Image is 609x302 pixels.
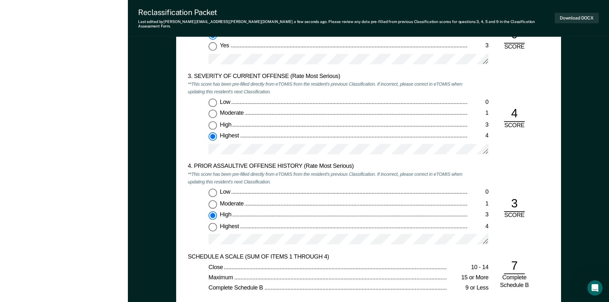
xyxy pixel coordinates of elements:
[294,19,327,24] span: a few seconds ago
[468,31,488,39] div: 0
[208,43,217,51] input: Yes3
[220,222,240,229] span: Highest
[208,222,217,231] input: Highest4
[208,284,264,291] span: Complete Schedule B
[468,211,488,219] div: 3
[587,280,603,296] iframe: Intercom live chat
[499,274,530,289] div: Complete Schedule B
[468,98,488,106] div: 0
[188,73,468,81] div: 3. SEVERITY OF CURRENT OFFENSE (Rate Most Serious)
[208,132,217,141] input: Highest4
[499,122,530,130] div: SCORE
[499,212,530,220] div: SCORE
[555,13,599,23] button: Download DOCX
[220,211,232,218] span: High
[468,121,488,129] div: 3
[504,106,525,122] div: 4
[208,110,217,118] input: Moderate1
[447,263,488,271] div: 10 - 14
[504,196,525,212] div: 3
[220,31,228,37] span: No
[208,121,217,129] input: High3
[188,171,462,184] em: **This score has been pre-filled directly from eTOMIS from the resident's previous Classification...
[208,189,217,197] input: Low0
[220,98,231,105] span: Low
[447,284,488,292] div: 9 or Less
[468,43,488,50] div: 3
[138,19,555,29] div: Last edited by [PERSON_NAME][EMAIL_ADDRESS][PERSON_NAME][DOMAIN_NAME] . Please review any data pr...
[447,274,488,282] div: 15 or More
[504,259,525,274] div: 7
[499,43,530,51] div: SCORE
[468,189,488,196] div: 0
[220,200,245,206] span: Moderate
[468,110,488,117] div: 1
[468,200,488,207] div: 1
[208,263,224,270] span: Close
[220,132,240,139] span: Highest
[468,222,488,230] div: 4
[220,189,231,195] span: Low
[220,121,232,128] span: High
[188,163,468,171] div: 4. PRIOR ASSAULTIVE OFFENSE HISTORY (Rate Most Serious)
[208,211,217,220] input: High3
[468,132,488,140] div: 4
[188,81,462,94] em: **This score has been pre-filled directly from eTOMIS from the resident's previous Classification...
[208,274,234,280] span: Maximum
[208,98,217,107] input: Low0
[208,200,217,208] input: Moderate1
[220,110,245,116] span: Moderate
[188,253,468,261] div: SCHEDULE A SCALE (SUM OF ITEMS 1 THROUGH 4)
[220,43,230,49] span: Yes
[138,8,555,17] div: Reclassification Packet
[208,31,217,39] input: No0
